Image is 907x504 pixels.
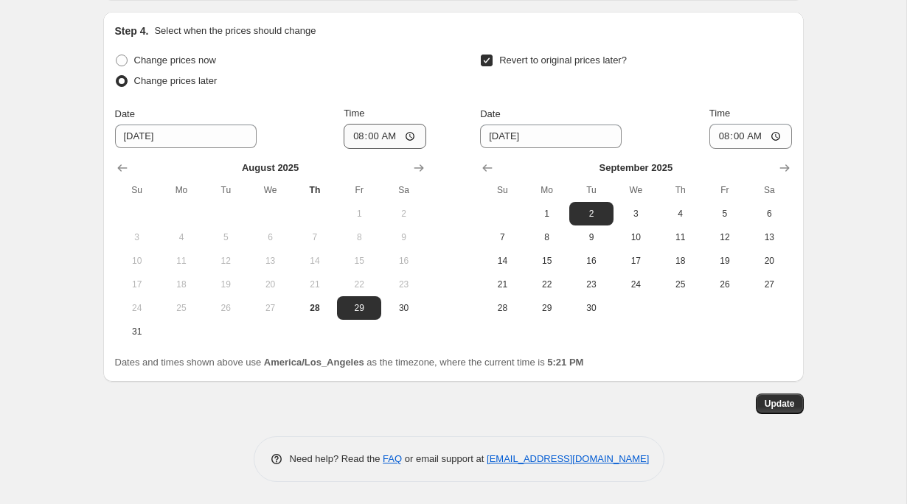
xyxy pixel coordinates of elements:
[575,255,608,267] span: 16
[480,296,524,320] button: Sunday September 28 2025
[293,296,337,320] button: Today Thursday August 28 2025
[343,302,375,314] span: 29
[703,225,747,249] button: Friday September 12 2025
[383,453,402,464] a: FAQ
[159,296,204,320] button: Monday August 25 2025
[409,158,429,178] button: Show next month, September 2025
[134,75,218,86] span: Change prices later
[614,178,658,202] th: Wednesday
[134,55,216,66] span: Change prices now
[121,255,153,267] span: 10
[165,302,198,314] span: 25
[115,225,159,249] button: Sunday August 3 2025
[204,178,248,202] th: Tuesday
[753,279,785,290] span: 27
[709,231,741,243] span: 12
[264,357,364,368] b: America/Los_Angeles
[165,279,198,290] span: 18
[154,24,316,38] p: Select when the prices should change
[112,158,133,178] button: Show previous month, July 2025
[337,273,381,296] button: Friday August 22 2025
[709,279,741,290] span: 26
[477,158,498,178] button: Show previous month, August 2025
[575,184,608,196] span: Tu
[480,249,524,273] button: Sunday September 14 2025
[165,231,198,243] span: 4
[248,178,292,202] th: Wednesday
[753,255,785,267] span: 20
[614,249,658,273] button: Wednesday September 17 2025
[337,249,381,273] button: Friday August 15 2025
[664,208,696,220] span: 4
[486,255,518,267] span: 14
[209,302,242,314] span: 26
[525,249,569,273] button: Monday September 15 2025
[248,225,292,249] button: Wednesday August 6 2025
[703,202,747,225] button: Friday September 5 2025
[115,108,135,119] span: Date
[337,225,381,249] button: Friday August 8 2025
[531,255,563,267] span: 15
[709,108,730,119] span: Time
[569,178,614,202] th: Tuesday
[209,255,242,267] span: 12
[569,296,614,320] button: Tuesday September 30 2025
[254,279,286,290] span: 20
[254,231,286,243] span: 6
[381,225,425,249] button: Saturday August 9 2025
[480,108,500,119] span: Date
[159,273,204,296] button: Monday August 18 2025
[165,255,198,267] span: 11
[387,302,420,314] span: 30
[480,225,524,249] button: Sunday September 7 2025
[531,231,563,243] span: 8
[703,249,747,273] button: Friday September 19 2025
[343,184,375,196] span: Fr
[531,184,563,196] span: Mo
[387,184,420,196] span: Sa
[709,184,741,196] span: Fr
[486,302,518,314] span: 28
[115,296,159,320] button: Sunday August 24 2025
[344,108,364,119] span: Time
[486,231,518,243] span: 7
[115,24,149,38] h2: Step 4.
[337,296,381,320] button: Friday August 29 2025
[664,231,696,243] span: 11
[204,225,248,249] button: Tuesday August 5 2025
[703,178,747,202] th: Friday
[248,273,292,296] button: Wednesday August 20 2025
[159,225,204,249] button: Monday August 4 2025
[547,357,583,368] b: 5:21 PM
[299,231,331,243] span: 7
[204,273,248,296] button: Tuesday August 19 2025
[614,202,658,225] button: Wednesday September 3 2025
[381,202,425,225] button: Saturday August 2 2025
[387,231,420,243] span: 9
[159,249,204,273] button: Monday August 11 2025
[165,184,198,196] span: Mo
[337,202,381,225] button: Friday August 1 2025
[531,208,563,220] span: 1
[658,225,702,249] button: Thursday September 11 2025
[254,255,286,267] span: 13
[531,302,563,314] span: 29
[204,249,248,273] button: Tuesday August 12 2025
[290,453,383,464] span: Need help? Read the
[381,249,425,273] button: Saturday August 16 2025
[381,178,425,202] th: Saturday
[756,393,804,414] button: Update
[381,273,425,296] button: Saturday August 23 2025
[575,231,608,243] span: 9
[381,296,425,320] button: Saturday August 30 2025
[525,178,569,202] th: Monday
[487,453,649,464] a: [EMAIL_ADDRESS][DOMAIN_NAME]
[774,158,795,178] button: Show next month, October 2025
[619,231,652,243] span: 10
[486,279,518,290] span: 21
[575,279,608,290] span: 23
[480,125,622,148] input: 8/28/2025
[486,184,518,196] span: Su
[293,249,337,273] button: Thursday August 14 2025
[293,178,337,202] th: Thursday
